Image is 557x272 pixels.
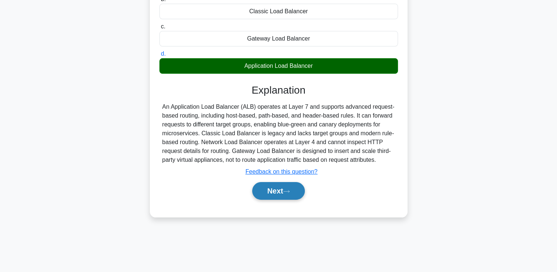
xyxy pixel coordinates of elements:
div: Classic Load Balancer [159,4,398,19]
div: Gateway Load Balancer [159,31,398,46]
span: d. [161,50,166,57]
h3: Explanation [164,84,394,97]
div: An Application Load Balancer (ALB) operates at Layer 7 and supports advanced request-based routin... [162,102,395,164]
a: Feedback on this question? [246,168,318,175]
div: Application Load Balancer [159,58,398,74]
button: Next [252,182,305,200]
span: c. [161,23,165,29]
